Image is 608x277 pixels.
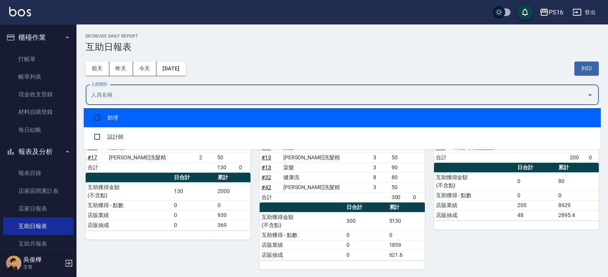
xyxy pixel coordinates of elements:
[237,162,251,172] td: 0
[260,202,424,260] table: a dense table
[371,182,389,192] td: 3
[371,172,389,182] td: 8
[86,210,172,220] td: 店販業績
[345,230,387,240] td: 0
[434,163,599,220] table: a dense table
[568,152,587,162] td: 200
[390,152,411,162] td: 50
[107,152,197,162] td: [PERSON_NAME]洗髮精
[262,144,271,151] a: #24
[434,200,516,210] td: 店販業績
[3,200,73,217] a: 店家日報表
[387,212,425,230] td: 5130
[86,62,109,76] button: 前天
[434,190,516,200] td: 互助獲得 - 點數
[587,152,599,162] td: 0
[89,88,584,102] input: 人員名稱
[216,200,250,210] td: 0
[88,144,97,151] a: #39
[569,5,599,19] button: 登出
[84,127,601,146] li: 設計師
[387,202,425,212] th: 累計
[371,152,389,162] td: 3
[262,174,271,180] a: #32
[390,182,411,192] td: 50
[411,192,425,202] td: 0
[23,264,62,271] p: 主管
[215,162,237,172] td: 130
[260,240,345,250] td: 店販業績
[3,68,73,86] a: 帳單列表
[281,152,371,162] td: [PERSON_NAME]洗髮精
[3,121,73,139] a: 每日結帳
[23,256,62,264] h5: 吳俊樺
[3,28,73,47] button: 櫃檯作業
[216,173,250,183] th: 累計
[6,256,21,271] img: Person
[109,62,133,76] button: 昨天
[3,103,73,121] a: 材料自購登錄
[387,240,425,250] td: 1859
[390,192,411,202] td: 300
[3,86,73,103] a: 現金收支登錄
[387,230,425,240] td: 0
[515,172,556,190] td: 0
[84,108,601,127] li: 助理
[390,172,411,182] td: 80
[515,163,556,173] th: 日合計
[556,163,599,173] th: 累計
[517,5,533,20] button: save
[172,210,215,220] td: 0
[281,172,371,182] td: 健康洗
[556,210,599,220] td: 2895.4
[281,182,371,192] td: [PERSON_NAME]洗髮精
[216,220,250,230] td: 369
[86,162,107,172] td: 合計
[86,133,250,173] table: a dense table
[9,7,31,16] img: Logo
[156,62,185,76] button: [DATE]
[390,162,411,172] td: 90
[172,220,215,230] td: 0
[574,62,599,76] button: 列印
[86,182,172,200] td: 互助獲得金額 (不含點)
[549,8,563,17] div: PS16
[434,152,453,162] td: 合計
[584,89,596,101] button: Close
[556,200,599,210] td: 8929
[197,152,215,162] td: 2
[345,202,387,212] th: 日合計
[262,184,271,190] a: #42
[3,164,73,182] a: 報表目錄
[133,62,157,76] button: 今天
[262,164,271,170] a: #13
[88,154,97,160] a: #17
[172,173,215,183] th: 日合計
[515,200,556,210] td: 200
[260,230,345,240] td: 互助獲得 - 點數
[260,192,281,202] td: 合計
[216,210,250,220] td: 930
[536,5,566,20] button: PS16
[260,250,345,260] td: 店販抽成
[434,172,516,190] td: 互助獲得金額 (不含點)
[260,133,424,202] table: a dense table
[86,200,172,210] td: 互助獲得 - 點數
[556,172,599,190] td: 80
[387,250,425,260] td: 621.6
[281,162,371,172] td: 染髮
[556,190,599,200] td: 0
[515,210,556,220] td: 48
[215,152,237,162] td: 50
[3,235,73,253] a: 互助月報表
[172,200,215,210] td: 0
[345,212,387,230] td: 300
[371,162,389,172] td: 3
[434,210,516,220] td: 店販抽成
[172,182,215,200] td: 130
[436,144,445,151] a: #35
[262,154,271,160] a: #13
[515,190,556,200] td: 0
[260,212,345,230] td: 互助獲得金額 (不含點)
[216,182,250,200] td: 2000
